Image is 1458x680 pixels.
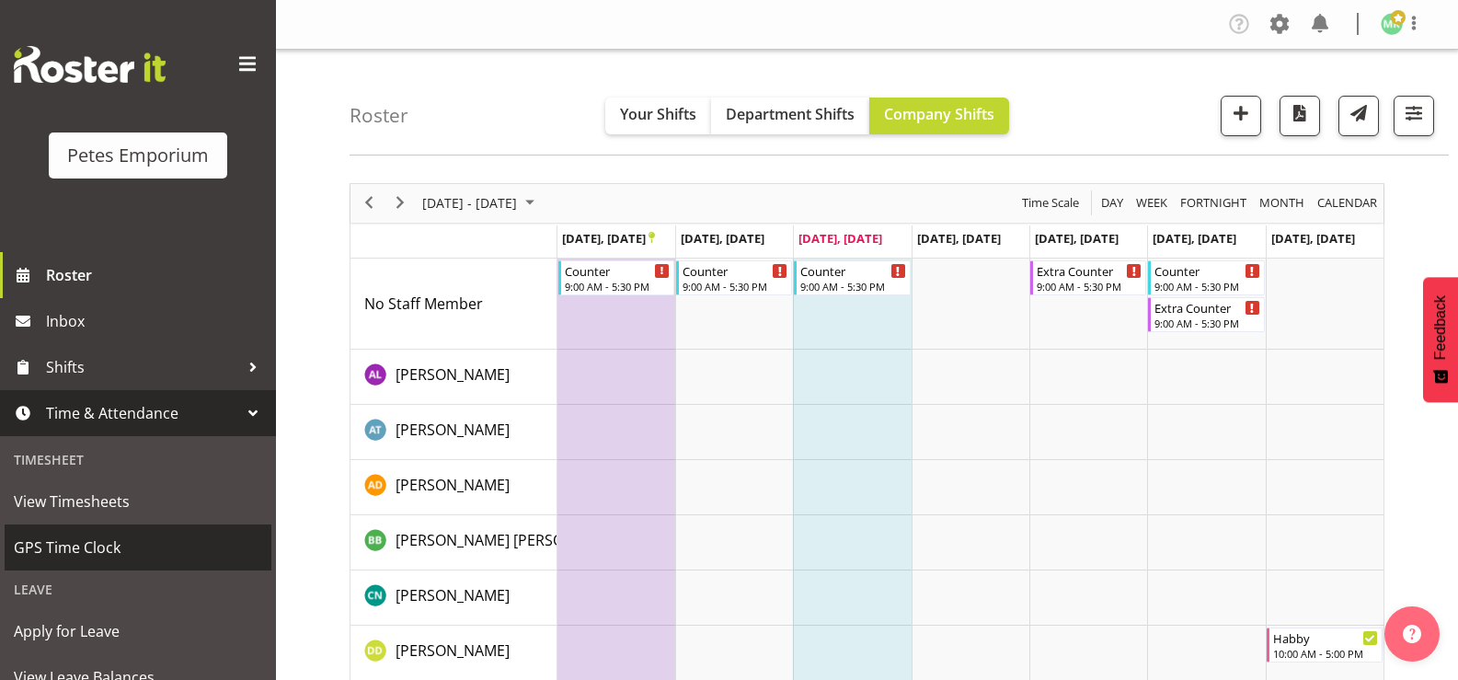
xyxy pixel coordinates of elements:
[1035,230,1119,247] span: [DATE], [DATE]
[917,230,1001,247] span: [DATE], [DATE]
[884,104,994,124] span: Company Shifts
[1257,191,1308,214] button: Timeline Month
[1338,96,1379,136] button: Send a list of all shifts for the selected filtered period to all rostered employees.
[420,191,519,214] span: [DATE] - [DATE]
[350,105,408,126] h4: Roster
[1154,261,1259,280] div: Counter
[1403,625,1421,643] img: help-xxl-2.png
[798,230,882,247] span: [DATE], [DATE]
[1178,191,1248,214] span: Fortnight
[562,230,655,247] span: [DATE], [DATE]
[1153,230,1236,247] span: [DATE], [DATE]
[350,571,557,626] td: Christine Neville resource
[350,460,557,515] td: Amelia Denz resource
[1154,279,1259,294] div: 9:00 AM - 5:30 PM
[419,191,543,214] button: September 2025
[14,46,166,83] img: Rosterit website logo
[357,191,382,214] button: Previous
[1134,191,1169,214] span: Week
[1423,277,1458,402] button: Feedback - Show survey
[1315,191,1379,214] span: calendar
[1432,295,1449,360] span: Feedback
[1098,191,1127,214] button: Timeline Day
[1221,96,1261,136] button: Add a new shift
[396,584,510,606] a: [PERSON_NAME]
[620,104,696,124] span: Your Shifts
[396,420,510,440] span: [PERSON_NAME]
[396,419,510,441] a: [PERSON_NAME]
[5,441,271,478] div: Timesheet
[46,261,267,289] span: Roster
[1154,298,1259,317] div: Extra Counter
[1381,13,1403,35] img: melanie-richardson713.jpg
[800,261,905,280] div: Counter
[1257,191,1306,214] span: Month
[794,260,910,295] div: No Staff Member"s event - Counter Begin From Wednesday, September 24, 2025 at 9:00:00 AM GMT+12:0...
[14,534,262,561] span: GPS Time Clock
[46,399,239,427] span: Time & Attendance
[5,478,271,524] a: View Timesheets
[388,191,413,214] button: Next
[1273,646,1378,661] div: 10:00 AM - 5:00 PM
[5,524,271,571] a: GPS Time Clock
[350,350,557,405] td: Abigail Lane resource
[14,617,262,645] span: Apply for Leave
[396,529,627,551] a: [PERSON_NAME] [PERSON_NAME]
[396,363,510,386] a: [PERSON_NAME]
[565,279,670,294] div: 9:00 AM - 5:30 PM
[1314,191,1381,214] button: Month
[1020,191,1081,214] span: Time Scale
[14,488,262,515] span: View Timesheets
[416,184,545,223] div: September 22 - 28, 2025
[364,294,483,314] span: No Staff Member
[385,184,416,223] div: next period
[350,515,557,571] td: Beena Beena resource
[1267,628,1383,663] div: Danielle Donselaar"s event - Habby Begin From Sunday, September 28, 2025 at 10:00:00 AM GMT+13:00...
[1148,297,1264,332] div: No Staff Member"s event - Extra Counter Begin From Saturday, September 27, 2025 at 9:00:00 AM GMT...
[396,585,510,605] span: [PERSON_NAME]
[558,260,674,295] div: No Staff Member"s event - Counter Begin From Monday, September 22, 2025 at 9:00:00 AM GMT+12:00 E...
[396,640,510,662] a: [PERSON_NAME]
[350,405,557,460] td: Alex-Micheal Taniwha resource
[396,530,627,550] span: [PERSON_NAME] [PERSON_NAME]
[364,293,483,315] a: No Staff Member
[1271,230,1355,247] span: [DATE], [DATE]
[565,261,670,280] div: Counter
[350,259,557,350] td: No Staff Member resource
[5,571,271,608] div: Leave
[726,104,855,124] span: Department Shifts
[46,353,239,381] span: Shifts
[683,279,787,294] div: 9:00 AM - 5:30 PM
[1019,191,1083,214] button: Time Scale
[1030,260,1146,295] div: No Staff Member"s event - Extra Counter Begin From Friday, September 26, 2025 at 9:00:00 AM GMT+1...
[1099,191,1125,214] span: Day
[1148,260,1264,295] div: No Staff Member"s event - Counter Begin From Saturday, September 27, 2025 at 9:00:00 AM GMT+12:00...
[676,260,792,295] div: No Staff Member"s event - Counter Begin From Tuesday, September 23, 2025 at 9:00:00 AM GMT+12:00 ...
[1177,191,1250,214] button: Fortnight
[1037,279,1142,294] div: 9:00 AM - 5:30 PM
[1037,261,1142,280] div: Extra Counter
[800,279,905,294] div: 9:00 AM - 5:30 PM
[1133,191,1171,214] button: Timeline Week
[396,364,510,385] span: [PERSON_NAME]
[869,98,1009,134] button: Company Shifts
[396,640,510,661] span: [PERSON_NAME]
[683,261,787,280] div: Counter
[1394,96,1434,136] button: Filter Shifts
[681,230,764,247] span: [DATE], [DATE]
[1154,316,1259,330] div: 9:00 AM - 5:30 PM
[605,98,711,134] button: Your Shifts
[1273,628,1378,647] div: Habby
[396,474,510,496] a: [PERSON_NAME]
[396,475,510,495] span: [PERSON_NAME]
[67,142,209,169] div: Petes Emporium
[711,98,869,134] button: Department Shifts
[1280,96,1320,136] button: Download a PDF of the roster according to the set date range.
[353,184,385,223] div: previous period
[46,307,267,335] span: Inbox
[5,608,271,654] a: Apply for Leave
